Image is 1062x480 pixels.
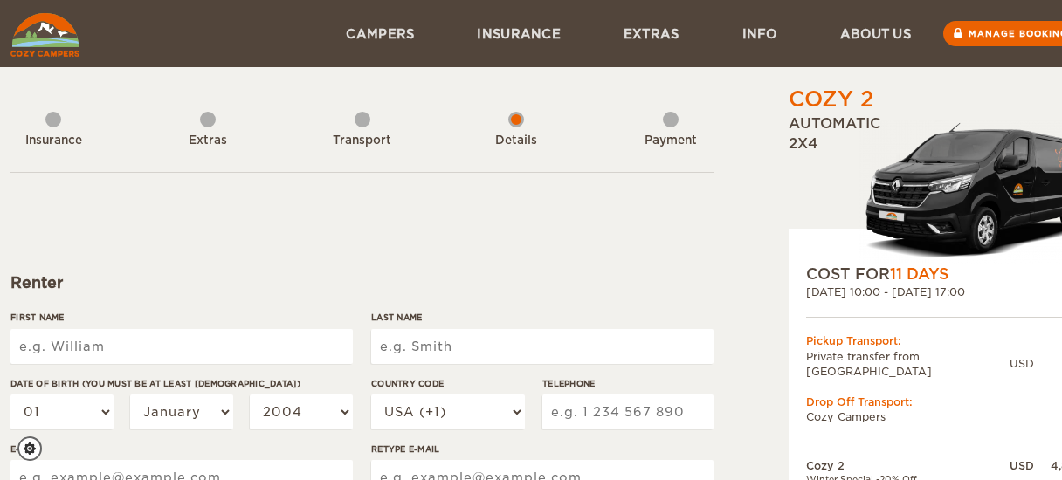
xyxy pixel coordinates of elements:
label: E-mail [10,442,353,456]
label: Retype E-mail [371,442,714,456]
input: e.g. Smith [371,329,714,364]
div: Renter [10,272,714,293]
input: e.g. 1 234 567 890 [542,394,714,429]
div: Cozy 2 [789,85,873,114]
label: Country Code [371,377,525,390]
label: Telephone [542,377,714,390]
img: Cozy Campers [10,13,79,57]
div: USD [1010,458,1034,473]
div: USD [1010,356,1034,371]
label: First Name [10,311,353,324]
span: 11 Days [890,265,948,283]
input: e.g. William [10,329,353,364]
div: Transport [314,133,410,149]
label: Last Name [371,311,714,324]
div: Extras [160,133,256,149]
td: Cozy 2 [806,458,1010,473]
div: Details [468,133,564,149]
div: Insurance [5,133,101,149]
div: Payment [623,133,719,149]
td: Private transfer from [GEOGRAPHIC_DATA] [806,349,1010,379]
label: Date of birth (You must be at least [DEMOGRAPHIC_DATA]) [10,377,353,390]
a: Cookie settings [17,436,53,461]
